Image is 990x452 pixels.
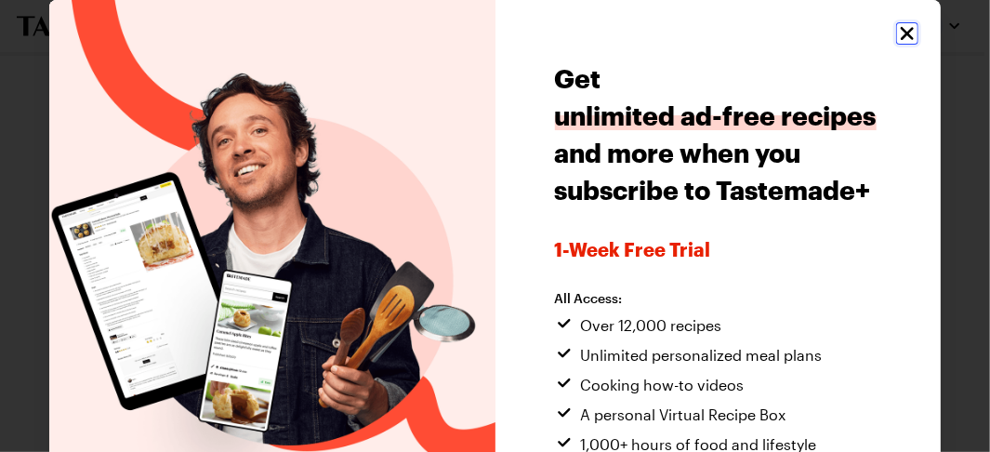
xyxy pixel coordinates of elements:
span: unlimited ad-free recipes [555,100,877,130]
span: A personal Virtual Recipe Box [581,404,786,426]
button: Close [896,22,918,45]
span: 1-week Free Trial [555,238,881,260]
span: Unlimited personalized meal plans [581,344,823,366]
h1: Get and more when you subscribe to Tastemade+ [555,60,881,208]
h2: All Access: [555,290,862,307]
span: Over 12,000 recipes [581,314,722,337]
span: Cooking how-to videos [581,374,745,396]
